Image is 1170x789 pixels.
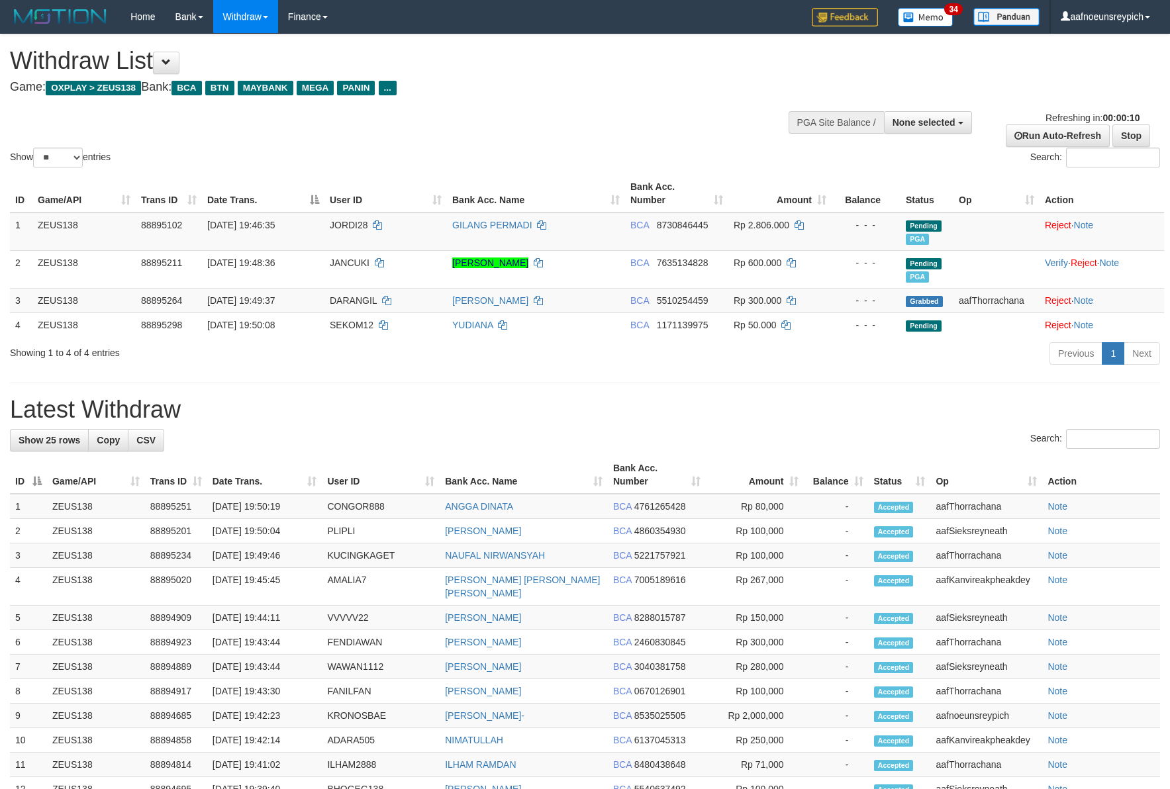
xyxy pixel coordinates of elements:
a: Note [1048,575,1067,585]
span: Rp 600.000 [734,257,781,268]
td: ILHAM2888 [322,753,440,777]
td: Rp 100,000 [706,543,804,568]
span: BCA [630,320,649,330]
span: BCA [613,735,632,745]
span: Copy 8288015787 to clipboard [634,612,686,623]
td: 6 [10,630,47,655]
td: KUCINGKAGET [322,543,440,568]
td: ZEUS138 [32,288,136,312]
td: 88894685 [145,704,207,728]
a: Copy [88,429,128,451]
div: - - - [837,256,895,269]
a: Note [1074,220,1094,230]
span: Copy 7635134828 to clipboard [657,257,708,268]
span: Copy 5510254459 to clipboard [657,295,708,306]
td: ZEUS138 [47,494,145,519]
span: [DATE] 19:46:35 [207,220,275,230]
a: Reject [1045,295,1071,306]
a: Note [1099,257,1119,268]
a: Note [1074,295,1094,306]
a: ANGGA DINATA [445,501,513,512]
td: 4 [10,312,32,337]
a: Verify [1045,257,1068,268]
td: [DATE] 19:50:04 [207,519,322,543]
span: Pending [906,320,942,332]
td: [DATE] 19:45:45 [207,568,322,606]
a: [PERSON_NAME]- [445,710,524,721]
th: Game/API: activate to sort column ascending [32,175,136,212]
td: - [804,494,869,519]
td: ADARA505 [322,728,440,753]
div: PGA Site Balance / [789,111,884,134]
td: [DATE] 19:41:02 [207,753,322,777]
a: [PERSON_NAME] [452,257,528,268]
td: 88894923 [145,630,207,655]
td: 88895234 [145,543,207,568]
td: · · [1040,250,1164,288]
td: 88894909 [145,606,207,630]
a: ILHAM RAMDAN [445,759,516,770]
td: aafKanvireakpheakdey [930,568,1042,606]
strong: 00:00:10 [1102,113,1140,123]
th: User ID: activate to sort column ascending [322,456,440,494]
td: [DATE] 19:44:11 [207,606,322,630]
a: [PERSON_NAME] [445,637,521,647]
span: Rp 50.000 [734,320,777,330]
a: Next [1124,342,1160,365]
th: Balance [832,175,901,212]
div: - - - [837,318,895,332]
span: Accepted [874,760,914,771]
td: - [804,543,869,568]
td: 10 [10,728,47,753]
td: aafThorrachana [953,288,1040,312]
span: Accepted [874,575,914,586]
td: CONGOR888 [322,494,440,519]
span: BCA [630,220,649,230]
span: Copy 8480438648 to clipboard [634,759,686,770]
td: aafThorrachana [930,630,1042,655]
th: ID: activate to sort column descending [10,456,47,494]
td: 7 [10,655,47,679]
a: Note [1074,320,1094,330]
span: BCA [613,637,632,647]
a: Note [1048,637,1067,647]
td: FANILFAN [322,679,440,704]
a: NIMATULLAH [445,735,503,745]
td: AMALIA7 [322,568,440,606]
a: [PERSON_NAME] [445,526,521,536]
td: ZEUS138 [47,704,145,728]
td: 2 [10,519,47,543]
span: Accepted [874,637,914,649]
a: Note [1048,759,1067,770]
td: aafKanvireakpheakdey [930,728,1042,753]
td: - [804,704,869,728]
span: Copy 7005189616 to clipboard [634,575,686,585]
th: Trans ID: activate to sort column ascending [145,456,207,494]
span: BCA [630,295,649,306]
div: Showing 1 to 4 of 4 entries [10,341,477,359]
span: Copy 1171139975 to clipboard [657,320,708,330]
a: [PERSON_NAME] [445,686,521,696]
td: [DATE] 19:43:44 [207,655,322,679]
span: Pending [906,220,942,232]
span: None selected [893,117,955,128]
td: VVVVV22 [322,606,440,630]
span: BCA [613,550,632,561]
td: - [804,519,869,543]
td: FENDIAWAN [322,630,440,655]
td: Rp 150,000 [706,606,804,630]
span: BCA [613,661,632,672]
span: MAYBANK [238,81,293,95]
td: ZEUS138 [47,606,145,630]
span: Grabbed [906,296,943,307]
td: 88895020 [145,568,207,606]
div: - - - [837,294,895,307]
td: ZEUS138 [47,655,145,679]
td: Rp 100,000 [706,679,804,704]
th: Balance: activate to sort column ascending [804,456,869,494]
span: Refreshing in: [1046,113,1140,123]
td: ZEUS138 [47,630,145,655]
td: - [804,679,869,704]
th: Game/API: activate to sort column ascending [47,456,145,494]
input: Search: [1066,148,1160,167]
